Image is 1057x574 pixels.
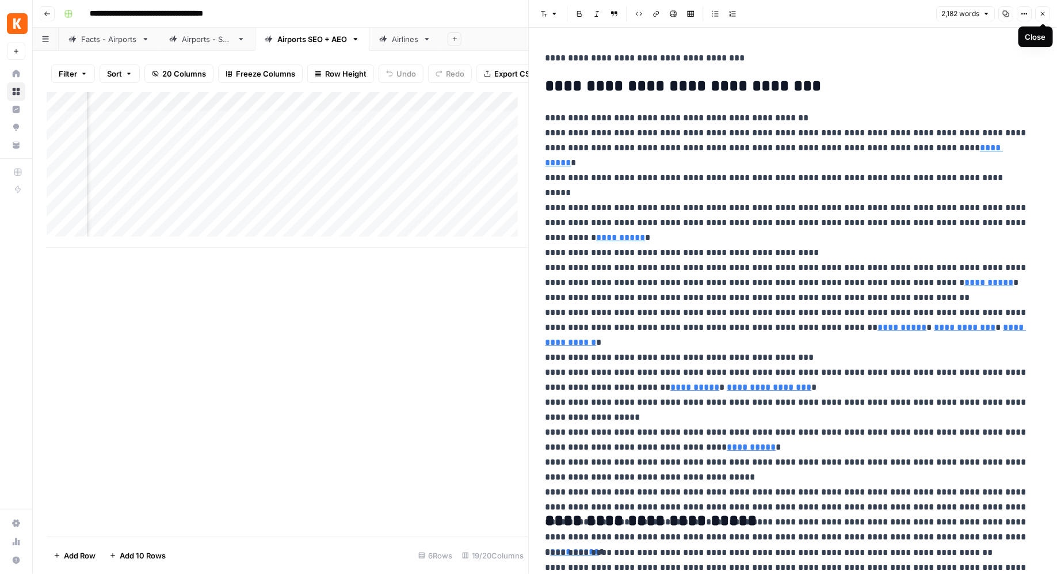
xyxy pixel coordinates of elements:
span: Export CSV [494,68,535,79]
div: Airlines [392,33,418,45]
button: Export CSV [476,64,543,83]
div: 6 Rows [414,546,457,565]
a: Insights [7,100,25,119]
span: Sort [107,68,122,79]
a: Home [7,64,25,83]
button: Add Row [47,546,102,565]
div: Airports SEO + AEO [277,33,347,45]
span: Filter [59,68,77,79]
button: Row Height [307,64,374,83]
span: Row Height [325,68,367,79]
span: 20 Columns [162,68,206,79]
button: Redo [428,64,472,83]
a: Airports - SEO [159,28,255,51]
button: Workspace: Kayak [7,9,25,38]
a: Settings [7,514,25,533]
button: 2,182 words [936,6,995,21]
a: Usage [7,533,25,551]
div: 19/20 Columns [457,546,529,565]
button: Add 10 Rows [102,546,173,565]
button: Help + Support [7,551,25,569]
button: Freeze Columns [218,64,303,83]
a: Your Data [7,136,25,154]
span: Undo [396,68,416,79]
span: Add 10 Rows [120,550,166,561]
button: Undo [379,64,423,83]
span: Add Row [64,550,96,561]
a: Browse [7,82,25,101]
span: Redo [446,68,464,79]
button: 20 Columns [144,64,213,83]
a: Airports SEO + AEO [255,28,369,51]
button: Filter [51,64,95,83]
div: Airports - SEO [182,33,232,45]
img: Kayak Logo [7,13,28,34]
button: Sort [100,64,140,83]
a: Airlines [369,28,441,51]
a: Opportunities [7,118,25,136]
div: Facts - Airports [81,33,137,45]
a: Facts - Airports [59,28,159,51]
span: 2,182 words [941,9,979,19]
span: Freeze Columns [236,68,295,79]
